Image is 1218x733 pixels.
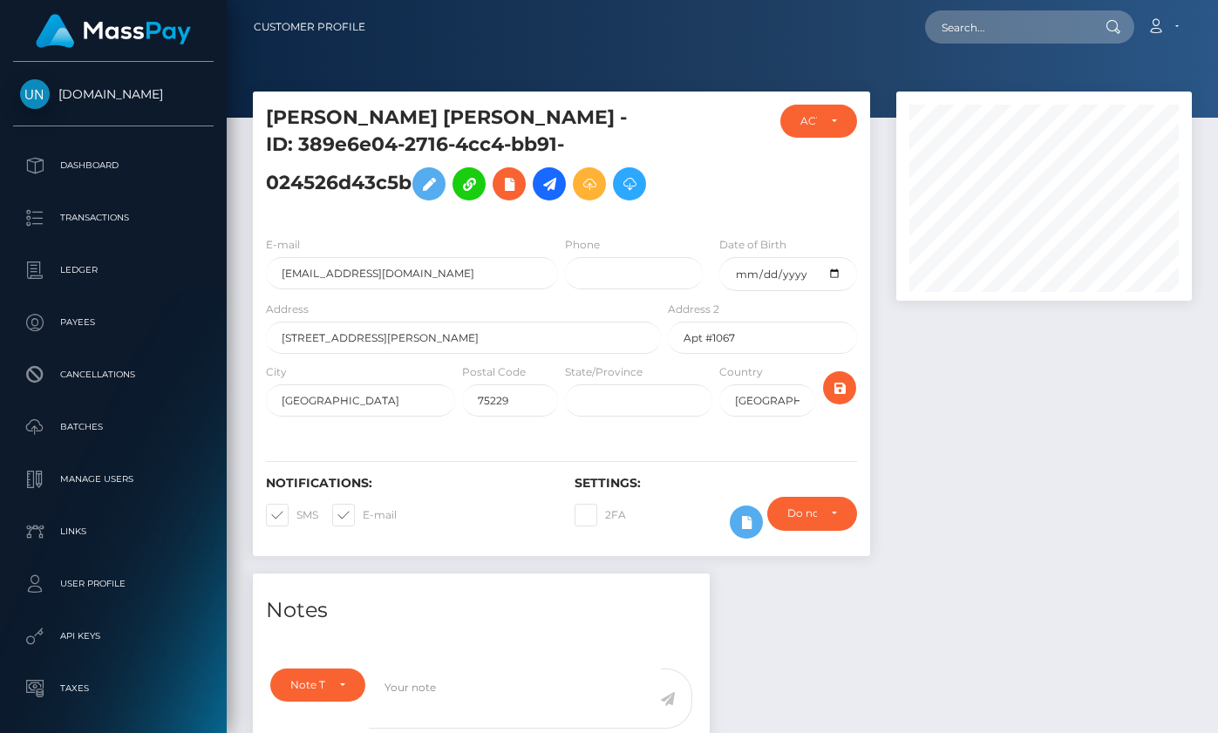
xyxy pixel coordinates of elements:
[266,595,697,626] h4: Notes
[20,362,207,388] p: Cancellations
[20,79,50,109] img: Unlockt.me
[575,504,626,526] label: 2FA
[20,623,207,649] p: API Keys
[13,562,214,606] a: User Profile
[462,364,526,380] label: Postal Code
[13,86,214,102] span: [DOMAIN_NAME]
[13,301,214,344] a: Payees
[254,9,365,45] a: Customer Profile
[20,466,207,492] p: Manage Users
[925,10,1089,44] input: Search...
[20,309,207,336] p: Payees
[13,614,214,658] a: API Keys
[565,364,643,380] label: State/Province
[13,510,214,553] a: Links
[668,302,719,317] label: Address 2
[266,105,651,209] h5: [PERSON_NAME] [PERSON_NAME] - ID: 389e6e04-2716-4cc4-bb91-024526d43c5b
[13,353,214,397] a: Cancellations
[20,675,207,702] p: Taxes
[20,519,207,545] p: Links
[290,678,325,692] div: Note Type
[13,405,214,449] a: Batches
[13,196,214,240] a: Transactions
[20,414,207,440] p: Batches
[332,504,397,526] label: E-mail
[575,476,857,491] h6: Settings:
[266,302,309,317] label: Address
[800,114,817,128] div: ACTIVE
[13,144,214,187] a: Dashboard
[266,237,300,253] label: E-mail
[20,205,207,231] p: Transactions
[20,571,207,597] p: User Profile
[13,458,214,501] a: Manage Users
[20,153,207,179] p: Dashboard
[767,497,857,530] button: Do not require
[780,105,857,138] button: ACTIVE
[270,669,365,702] button: Note Type
[266,504,318,526] label: SMS
[13,667,214,710] a: Taxes
[20,257,207,283] p: Ledger
[565,237,600,253] label: Phone
[266,364,287,380] label: City
[13,248,214,292] a: Ledger
[36,14,191,48] img: MassPay Logo
[719,237,786,253] label: Date of Birth
[719,364,763,380] label: Country
[533,167,566,200] a: Initiate Payout
[266,476,548,491] h6: Notifications:
[787,506,817,520] div: Do not require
